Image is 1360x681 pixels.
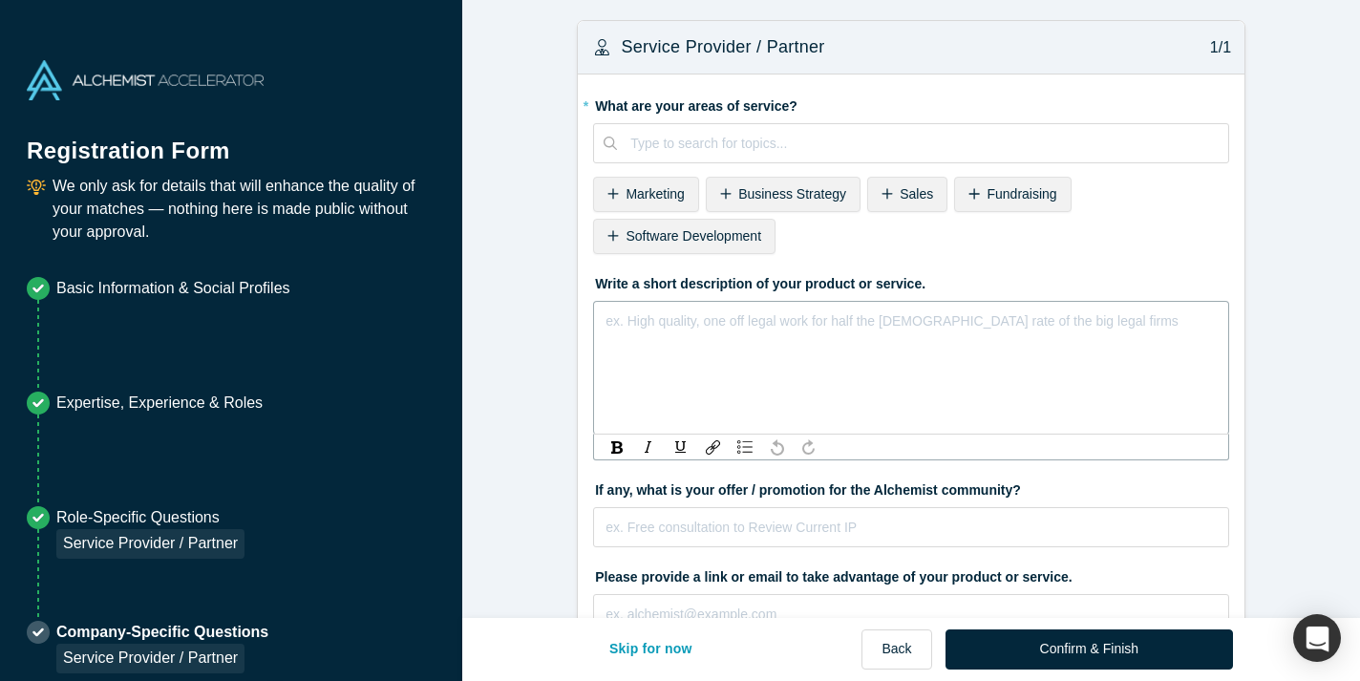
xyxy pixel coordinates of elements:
[56,506,244,529] p: Role-Specific Questions
[593,434,1229,460] div: rdw-toolbar
[621,34,824,60] h3: Service Provider / Partner
[593,301,1229,435] div: rdw-wrapper
[593,219,776,254] div: Software Development
[593,474,1229,500] label: If any, what is your offer / promotion for the Alchemist community?
[701,437,725,457] div: Link
[946,629,1233,670] button: Confirm & Finish
[797,437,820,457] div: Redo
[867,177,947,212] div: Sales
[765,437,789,457] div: Undo
[605,437,628,457] div: Bold
[954,177,1071,212] div: Fundraising
[697,437,729,457] div: rdw-link-control
[589,629,712,670] button: Skip for now
[56,529,244,559] div: Service Provider / Partner
[593,594,1229,634] input: ex. alchemist@example.com
[56,621,268,644] p: Company-Specific Questions
[56,277,290,300] p: Basic Information & Social Profiles
[706,177,861,212] div: Business Strategy
[733,437,757,457] div: Unordered
[988,186,1057,202] span: Fundraising
[861,629,931,670] button: Back
[27,114,436,168] h1: Registration Form
[900,186,933,202] span: Sales
[669,437,693,457] div: Underline
[601,437,697,457] div: rdw-inline-control
[56,392,263,415] p: Expertise, Experience & Roles
[593,177,699,212] div: Marketing
[53,175,436,244] p: We only ask for details that will enhance the quality of your matches — nothing here is made publ...
[27,60,264,100] img: Alchemist Accelerator Logo
[626,186,684,202] span: Marketing
[761,437,824,457] div: rdw-history-control
[606,309,1217,332] div: rdw-editor
[593,267,1229,294] label: Write a short description of your product or service.
[1200,36,1231,59] p: 1/1
[593,90,1229,117] label: What are your areas of service?
[593,507,1229,547] input: ex. Free consultation to Review Current IP
[593,561,1229,587] label: Please provide a link or email to take advantage of your product or service.
[56,644,244,673] div: Service Provider / Partner
[626,228,761,244] span: Software Development
[636,437,661,457] div: Italic
[729,437,761,457] div: rdw-list-control
[738,186,846,202] span: Business Strategy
